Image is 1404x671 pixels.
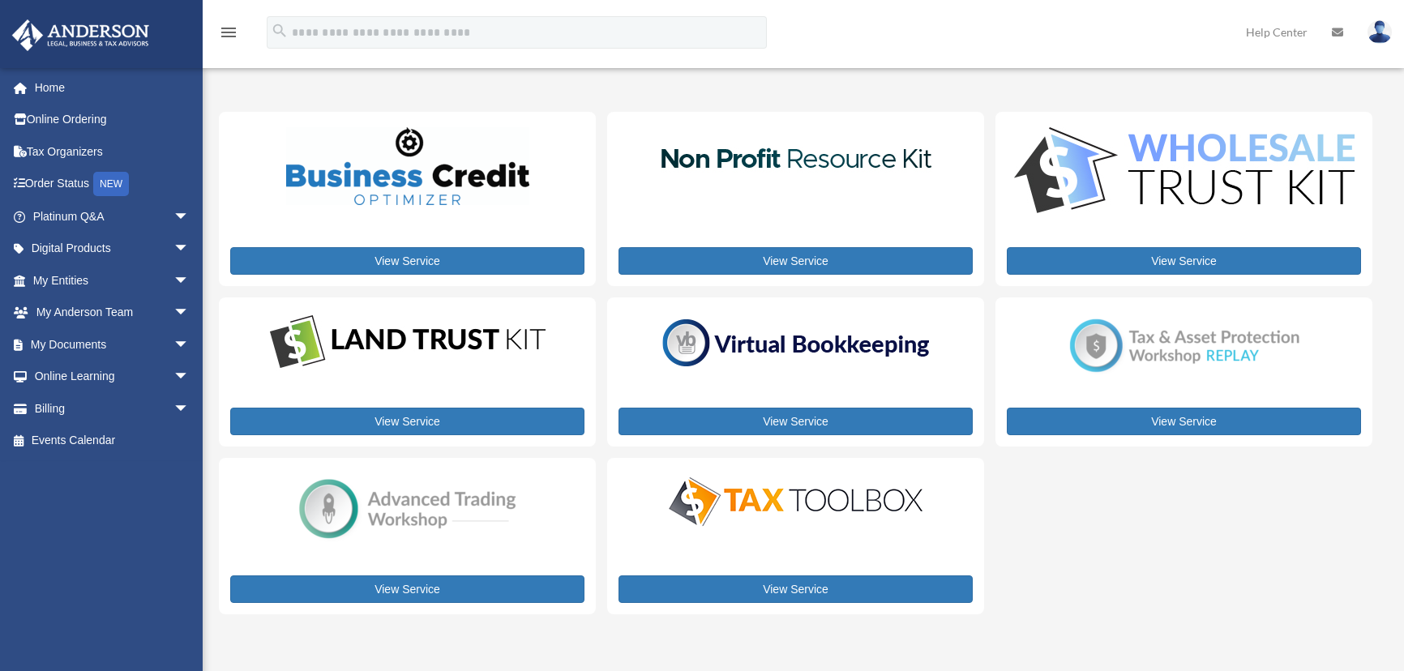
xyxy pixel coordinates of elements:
a: Online Ordering [11,104,214,136]
a: My Anderson Teamarrow_drop_down [11,297,214,329]
a: My Documentsarrow_drop_down [11,328,214,361]
i: search [271,22,289,40]
a: View Service [230,247,584,275]
a: View Service [619,408,973,435]
a: Events Calendar [11,425,214,457]
a: View Service [230,575,584,603]
img: Anderson Advisors Platinum Portal [7,19,154,51]
a: Tax Organizers [11,135,214,168]
a: View Service [230,408,584,435]
a: Home [11,71,214,104]
a: Digital Productsarrow_drop_down [11,233,206,265]
span: arrow_drop_down [173,233,206,266]
span: arrow_drop_down [173,264,206,297]
a: Online Learningarrow_drop_down [11,361,214,393]
a: View Service [1007,247,1361,275]
img: User Pic [1368,20,1392,44]
span: arrow_drop_down [173,297,206,330]
a: View Service [619,575,973,603]
a: View Service [619,247,973,275]
a: View Service [1007,408,1361,435]
span: arrow_drop_down [173,392,206,425]
a: Platinum Q&Aarrow_drop_down [11,200,214,233]
i: menu [219,23,238,42]
a: My Entitiesarrow_drop_down [11,264,214,297]
div: NEW [93,172,129,196]
span: arrow_drop_down [173,328,206,361]
a: Billingarrow_drop_down [11,392,214,425]
span: arrow_drop_down [173,361,206,394]
span: arrow_drop_down [173,200,206,233]
a: Order StatusNEW [11,168,214,201]
a: menu [219,28,238,42]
